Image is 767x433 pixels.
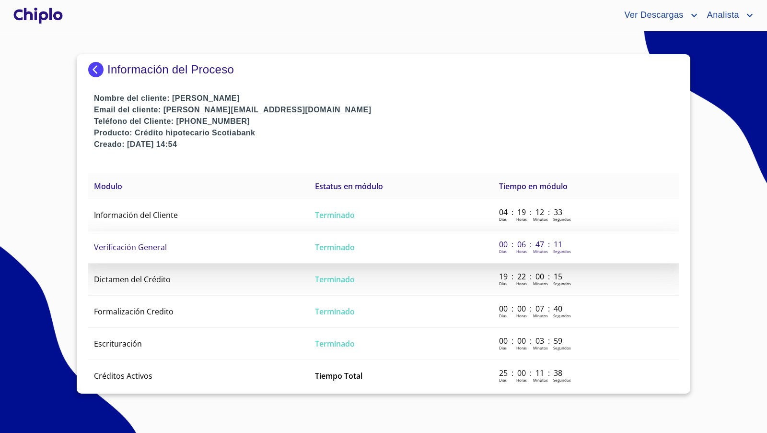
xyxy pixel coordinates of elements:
[553,281,571,286] p: Segundos
[499,303,564,314] p: 00 : 00 : 07 : 40
[315,181,383,192] span: Estatus en módulo
[533,216,548,222] p: Minutos
[315,274,355,285] span: Terminado
[315,338,355,349] span: Terminado
[533,313,548,318] p: Minutos
[94,104,679,116] p: Email del cliente: [PERSON_NAME][EMAIL_ADDRESS][DOMAIN_NAME]
[315,210,355,220] span: Terminado
[499,313,507,318] p: Dias
[88,62,107,77] img: Docupass spot blue
[499,239,564,250] p: 00 : 06 : 47 : 11
[553,313,571,318] p: Segundos
[94,139,679,150] p: Creado: [DATE] 14:54
[315,306,355,317] span: Terminado
[499,216,507,222] p: Dias
[499,181,568,192] span: Tiempo en módulo
[94,116,679,127] p: Teléfono del Cliente: [PHONE_NUMBER]
[700,8,755,23] button: account of current user
[94,306,174,317] span: Formalización Credito
[499,271,564,282] p: 19 : 22 : 00 : 15
[107,63,234,76] p: Información del Proceso
[700,8,744,23] span: Analista
[499,368,564,378] p: 25 : 00 : 11 : 38
[553,377,571,383] p: Segundos
[315,371,362,381] span: Tiempo Total
[516,313,527,318] p: Horas
[499,377,507,383] p: Dias
[499,207,564,217] p: 04 : 19 : 12 : 33
[516,249,527,254] p: Horas
[315,242,355,253] span: Terminado
[94,371,152,381] span: Créditos Activos
[94,181,122,192] span: Modulo
[88,62,679,77] div: Información del Proceso
[553,249,571,254] p: Segundos
[533,377,548,383] p: Minutos
[533,345,548,350] p: Minutos
[499,336,564,346] p: 00 : 00 : 03 : 59
[617,8,688,23] span: Ver Descargas
[94,93,679,104] p: Nombre del cliente: [PERSON_NAME]
[499,345,507,350] p: Dias
[516,216,527,222] p: Horas
[94,210,178,220] span: Información del Cliente
[499,249,507,254] p: Dias
[533,249,548,254] p: Minutos
[553,345,571,350] p: Segundos
[553,216,571,222] p: Segundos
[516,281,527,286] p: Horas
[94,127,679,139] p: Producto: Crédito hipotecario Scotiabank
[516,377,527,383] p: Horas
[533,281,548,286] p: Minutos
[617,8,699,23] button: account of current user
[94,242,167,253] span: Verificación General
[94,338,142,349] span: Escrituración
[499,281,507,286] p: Dias
[94,274,171,285] span: Dictamen del Crédito
[516,345,527,350] p: Horas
